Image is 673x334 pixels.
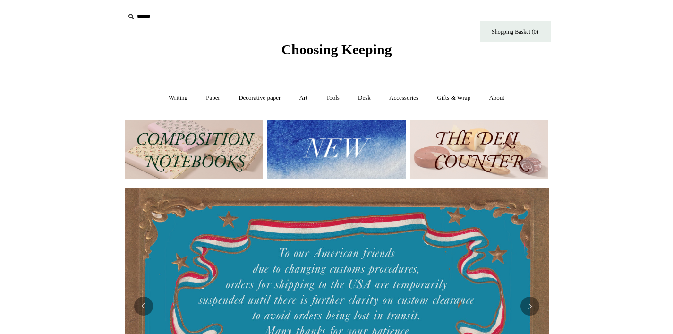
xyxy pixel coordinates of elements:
[520,297,539,316] button: Next
[349,86,379,111] a: Desk
[160,86,196,111] a: Writing
[291,86,316,111] a: Art
[197,86,229,111] a: Paper
[480,86,513,111] a: About
[134,297,153,316] button: Previous
[317,86,348,111] a: Tools
[410,120,548,179] img: The Deli Counter
[381,86,427,111] a: Accessories
[480,21,551,42] a: Shopping Basket (0)
[281,42,392,57] span: Choosing Keeping
[267,120,406,179] img: New.jpg__PID:f73bdf93-380a-4a35-bcfe-7823039498e1
[428,86,479,111] a: Gifts & Wrap
[281,49,392,56] a: Choosing Keeping
[125,120,263,179] img: 202302 Composition ledgers.jpg__PID:69722ee6-fa44-49dd-a067-31375e5d54ec
[230,86,289,111] a: Decorative paper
